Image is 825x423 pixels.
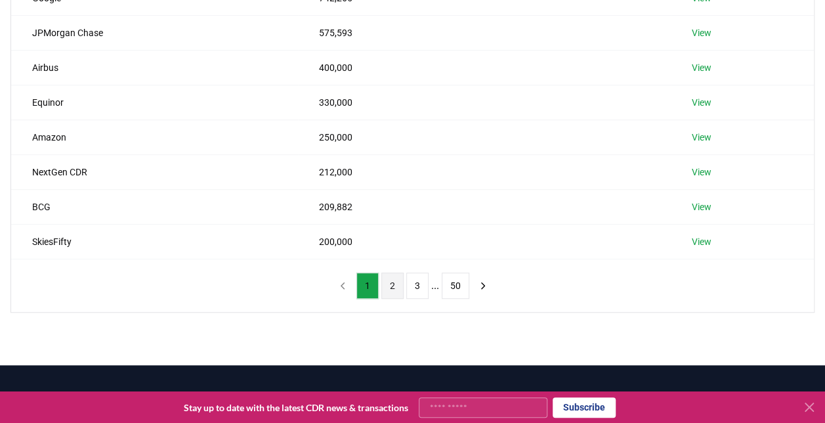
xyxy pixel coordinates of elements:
[298,120,671,154] td: 250,000
[298,154,671,189] td: 212,000
[381,273,404,299] button: 2
[692,235,711,248] a: View
[442,273,469,299] button: 50
[472,273,494,299] button: next page
[11,189,298,224] td: BCG
[298,224,671,259] td: 200,000
[406,273,429,299] button: 3
[11,85,298,120] td: Equinor
[11,120,298,154] td: Amazon
[11,154,298,189] td: NextGen CDR
[692,96,711,109] a: View
[298,189,671,224] td: 209,882
[692,166,711,179] a: View
[692,131,711,144] a: View
[11,224,298,259] td: SkiesFifty
[298,15,671,50] td: 575,593
[238,389,412,405] a: Leaderboards
[692,61,711,74] a: View
[11,50,298,85] td: Airbus
[431,278,439,294] li: ...
[11,15,298,50] td: JPMorgan Chase
[692,200,711,213] a: View
[298,85,671,120] td: 330,000
[298,50,671,85] td: 400,000
[692,26,711,39] a: View
[11,389,185,407] p: [DOMAIN_NAME]
[356,273,379,299] button: 1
